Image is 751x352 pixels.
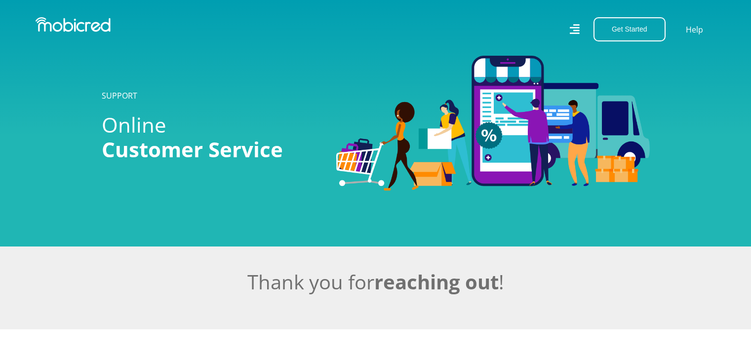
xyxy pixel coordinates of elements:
a: SUPPORT [102,90,137,101]
img: Mobicred [36,17,111,32]
a: Help [685,23,704,36]
button: Get Started [593,17,666,41]
h1: Online [102,112,321,162]
span: Customer Service [102,135,283,163]
img: Categories [336,56,650,191]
